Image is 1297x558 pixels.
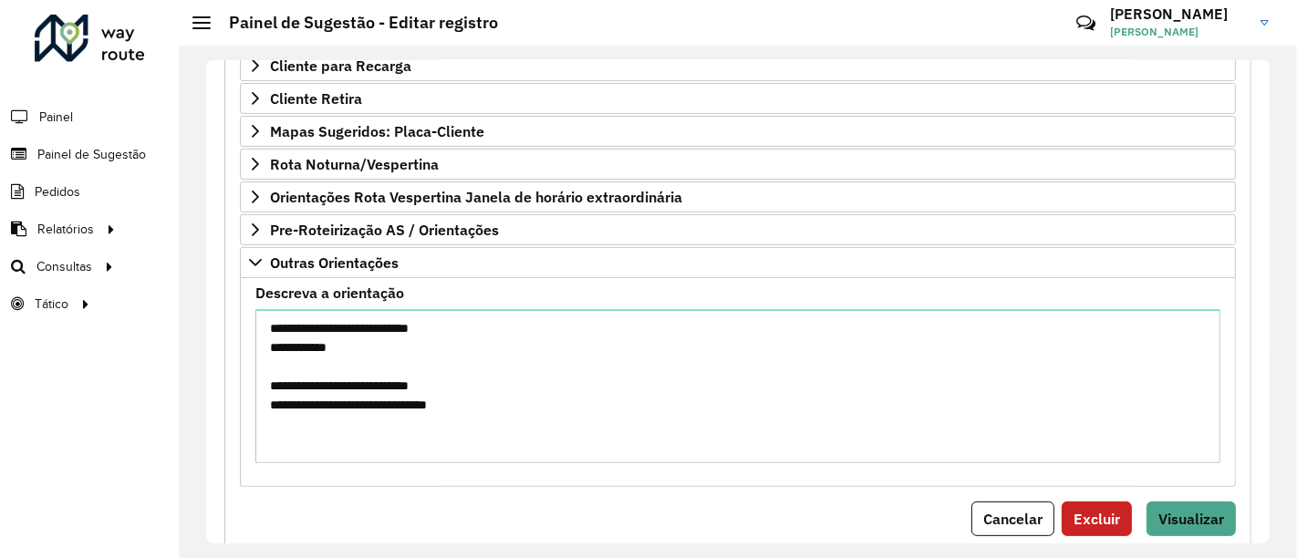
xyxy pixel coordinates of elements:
[35,294,68,314] span: Tático
[270,157,439,171] span: Rota Noturna/Vespertina
[37,220,94,239] span: Relatórios
[36,257,92,276] span: Consultas
[1147,501,1236,536] button: Visualizar
[240,181,1236,212] a: Orientações Rota Vespertina Janela de horário extraordinária
[1066,4,1105,43] a: Contato Rápido
[35,182,80,201] span: Pedidos
[270,124,484,139] span: Mapas Sugeridos: Placa-Cliente
[971,501,1054,536] button: Cancelar
[983,510,1043,528] span: Cancelar
[270,222,499,237] span: Pre-Roteirização AS / Orientações
[37,145,146,164] span: Painel de Sugestão
[240,278,1236,487] div: Outras Orientações
[1074,510,1120,528] span: Excluir
[270,58,411,73] span: Cliente para Recarga
[270,255,399,270] span: Outras Orientações
[1158,510,1224,528] span: Visualizar
[240,214,1236,245] a: Pre-Roteirização AS / Orientações
[270,190,682,204] span: Orientações Rota Vespertina Janela de horário extraordinária
[211,13,498,33] h2: Painel de Sugestão - Editar registro
[1110,24,1247,40] span: [PERSON_NAME]
[240,83,1236,114] a: Cliente Retira
[240,116,1236,147] a: Mapas Sugeridos: Placa-Cliente
[240,149,1236,180] a: Rota Noturna/Vespertina
[240,50,1236,81] a: Cliente para Recarga
[270,91,362,106] span: Cliente Retira
[39,108,73,127] span: Painel
[1110,5,1247,23] h3: [PERSON_NAME]
[255,282,404,304] label: Descreva a orientação
[240,247,1236,278] a: Outras Orientações
[1062,501,1132,536] button: Excluir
